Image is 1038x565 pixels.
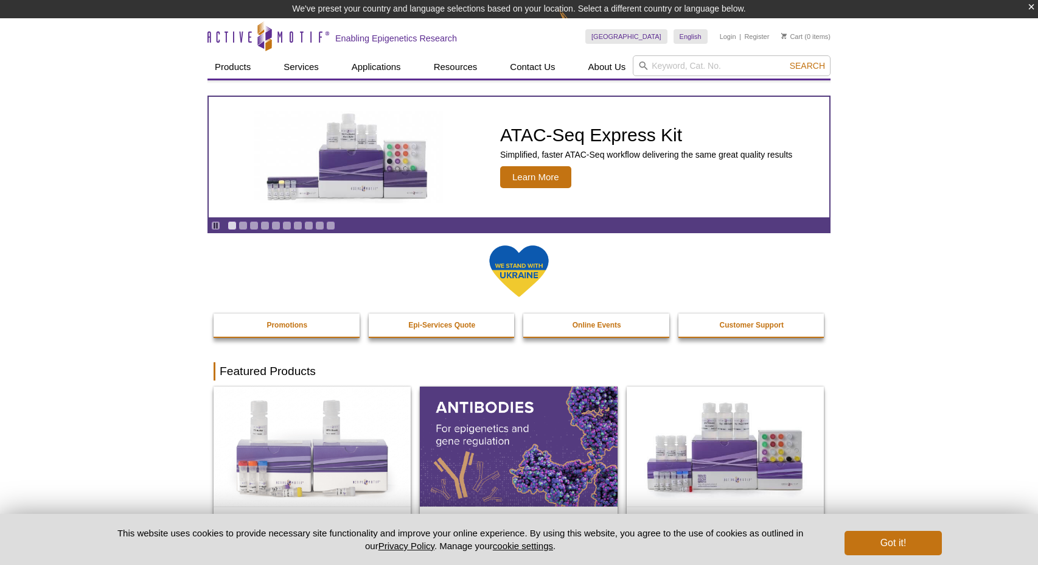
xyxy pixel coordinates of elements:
[500,126,792,144] h2: ATAC-Seq Express Kit
[315,221,324,230] a: Go to slide 9
[220,510,405,528] h2: DNA Library Prep Kit for Illumina
[96,527,824,552] p: This website uses cookies to provide necessary site functionality and improve your online experie...
[781,29,831,44] li: (0 items)
[388,513,395,523] sup: ®
[489,244,549,298] img: We Stand With Ukraine
[678,314,826,337] a: Customer Support
[214,362,824,381] h2: Featured Products
[674,29,708,44] a: English
[239,221,248,230] a: Go to slide 2
[500,166,571,188] span: Learn More
[781,32,803,41] a: Cart
[781,33,787,39] img: Your Cart
[282,221,291,230] a: Go to slide 6
[214,387,411,506] img: DNA Library Prep Kit for Illumina
[426,510,611,528] h2: Antibodies
[500,149,792,160] p: Simplified, faster ATAC-Seq workflow delivering the same great quality results
[408,321,475,329] strong: Epi-Services Quote
[720,321,784,329] strong: Customer Support
[697,513,705,523] sup: ®
[420,387,617,506] img: All Antibodies
[790,61,825,71] span: Search
[559,9,591,38] img: Change Here
[523,314,671,337] a: Online Events
[573,321,621,329] strong: Online Events
[326,221,335,230] a: Go to slide 10
[627,387,824,506] img: CUT&Tag-IT® Express Assay Kit
[266,321,307,329] strong: Promotions
[378,541,434,551] a: Privacy Policy
[293,221,302,230] a: Go to slide 7
[276,55,326,79] a: Services
[248,111,449,203] img: ATAC-Seq Express Kit
[344,55,408,79] a: Applications
[209,97,829,217] a: ATAC-Seq Express Kit ATAC-Seq Express Kit Simplified, faster ATAC-Seq workflow delivering the sam...
[720,32,736,41] a: Login
[304,221,313,230] a: Go to slide 8
[211,221,220,230] a: Toggle autoplay
[581,55,633,79] a: About Us
[427,55,485,79] a: Resources
[493,541,553,551] button: cookie settings
[633,510,818,528] h2: CUT&Tag-IT Express Assay Kit
[271,221,280,230] a: Go to slide 5
[503,55,562,79] a: Contact Us
[585,29,667,44] a: [GEOGRAPHIC_DATA]
[369,314,516,337] a: Epi-Services Quote
[209,97,829,217] article: ATAC-Seq Express Kit
[335,33,457,44] h2: Enabling Epigenetics Research
[633,55,831,76] input: Keyword, Cat. No.
[744,32,769,41] a: Register
[207,55,258,79] a: Products
[249,221,259,230] a: Go to slide 3
[260,221,270,230] a: Go to slide 4
[786,60,829,71] button: Search
[739,29,741,44] li: |
[214,314,361,337] a: Promotions
[228,221,237,230] a: Go to slide 1
[845,531,942,555] button: Got it!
